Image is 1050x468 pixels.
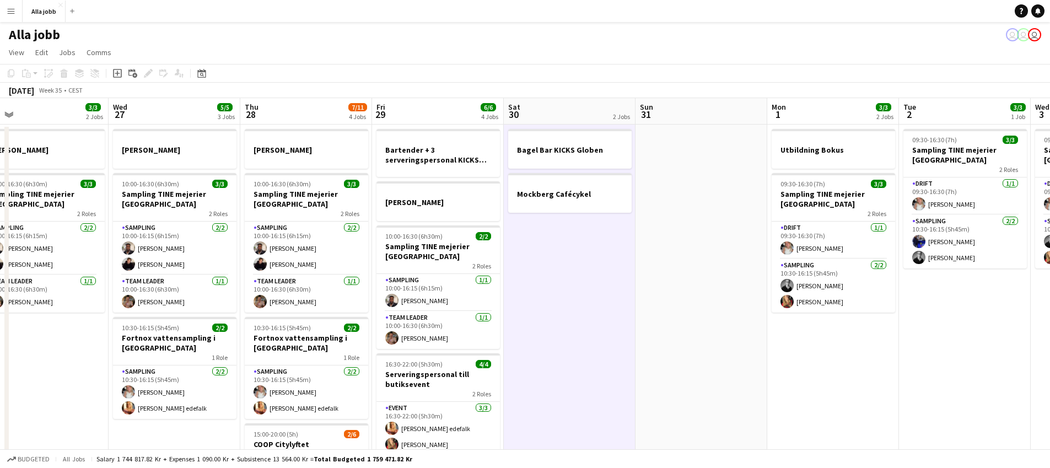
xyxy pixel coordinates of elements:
app-job-card: [PERSON_NAME] [113,129,236,169]
app-card-role: Drift1/109:30-16:30 (7h)[PERSON_NAME] [772,222,895,259]
a: Jobs [55,45,80,60]
span: 7/11 [348,103,367,111]
div: 2 Jobs [876,112,893,121]
h3: COOP Citylyftet Östgötagatan [245,439,368,459]
div: 2 Jobs [86,112,103,121]
div: 2 Jobs [613,112,630,121]
span: 3/3 [1003,136,1018,144]
app-card-role: Sampling2/210:30-16:15 (5h45m)[PERSON_NAME][PERSON_NAME] [903,215,1027,268]
span: 3 [1033,108,1049,121]
span: 2/2 [344,324,359,332]
app-card-role: Team Leader1/110:00-16:30 (6h30m)[PERSON_NAME] [245,275,368,313]
span: Budgeted [18,455,50,463]
div: 4 Jobs [481,112,498,121]
span: Fri [376,102,385,112]
h3: Bartender + 3 serveringspersonal KICKS Globen [376,145,500,165]
span: 2/2 [476,232,491,240]
span: 3/3 [871,180,886,188]
span: 2 Roles [209,209,228,218]
app-user-avatar: Stina Dahl [1006,28,1019,41]
span: 3/3 [85,103,101,111]
app-card-role: Sampling1/110:00-16:15 (6h15m)[PERSON_NAME] [376,274,500,311]
span: 1 Role [343,353,359,362]
app-job-card: 10:00-16:30 (6h30m)3/3Sampling TINE mejerier [GEOGRAPHIC_DATA]2 RolesSampling2/210:00-16:15 (6h15... [113,173,236,313]
span: 2/6 [344,430,359,438]
h3: [PERSON_NAME] [113,145,236,155]
a: View [4,45,29,60]
span: 31 [638,108,653,121]
button: Alla jobb [23,1,66,22]
span: 2 Roles [341,209,359,218]
span: 3/3 [1010,103,1026,111]
h3: Fortnox vattensampling i [GEOGRAPHIC_DATA] [245,333,368,353]
app-card-role: Sampling2/210:30-16:15 (5h45m)[PERSON_NAME][PERSON_NAME] edefalk [245,365,368,419]
span: 3/3 [212,180,228,188]
span: 15:00-20:00 (5h) [254,430,298,438]
app-job-card: 09:30-16:30 (7h)3/3Sampling TINE mejerier [GEOGRAPHIC_DATA]2 RolesDrift1/109:30-16:30 (7h)[PERSON... [903,129,1027,268]
span: 3/3 [80,180,96,188]
span: Wed [113,102,127,112]
span: 2 Roles [472,390,491,398]
div: 10:30-16:15 (5h45m)2/2Fortnox vattensampling i [GEOGRAPHIC_DATA]1 RoleSampling2/210:30-16:15 (5h4... [245,317,368,419]
span: 28 [243,108,259,121]
div: 1 Job [1011,112,1025,121]
span: 2/2 [212,324,228,332]
app-card-role: Team Leader1/110:00-16:30 (6h30m)[PERSON_NAME] [113,275,236,313]
h3: Bagel Bar KICKS Globen [508,145,632,155]
span: 30 [507,108,520,121]
span: 1 [770,108,786,121]
app-card-role: Sampling2/210:00-16:15 (6h15m)[PERSON_NAME][PERSON_NAME] [245,222,368,275]
h3: Mockberg Cafécykel [508,189,632,199]
div: [PERSON_NAME] [245,129,368,169]
h3: [PERSON_NAME] [376,197,500,207]
h3: Sampling TINE mejerier [GEOGRAPHIC_DATA] [376,241,500,261]
app-job-card: Utbildning Bokus [772,129,895,169]
h3: Fortnox vattensampling i [GEOGRAPHIC_DATA] [113,333,236,353]
div: Salary 1 744 817.82 kr + Expenses 1 090.00 kr + Subsistence 13 564.00 kr = [96,455,412,463]
span: Jobs [59,47,76,57]
span: 2 Roles [868,209,886,218]
app-user-avatar: August Löfgren [1017,28,1030,41]
app-card-role: Sampling2/210:30-16:15 (5h45m)[PERSON_NAME][PERSON_NAME] edefalk [113,365,236,419]
span: 3/3 [344,180,359,188]
span: Mon [772,102,786,112]
span: Total Budgeted 1 759 471.82 kr [314,455,412,463]
span: 10:30-16:15 (5h45m) [122,324,179,332]
span: 2 Roles [77,209,96,218]
div: 10:00-16:30 (6h30m)3/3Sampling TINE mejerier [GEOGRAPHIC_DATA]2 RolesSampling2/210:00-16:15 (6h15... [245,173,368,313]
span: 10:00-16:30 (6h30m) [254,180,311,188]
h3: Sampling TINE mejerier [GEOGRAPHIC_DATA] [113,189,236,209]
h3: Sampling TINE mejerier [GEOGRAPHIC_DATA] [245,189,368,209]
span: 3/3 [876,103,891,111]
a: Edit [31,45,52,60]
span: Wed [1035,102,1049,112]
span: Edit [35,47,48,57]
span: All jobs [61,455,87,463]
span: 10:00-16:30 (6h30m) [385,232,443,240]
h3: [PERSON_NAME] [245,145,368,155]
span: 4/4 [476,360,491,368]
h3: Serveringspersonal till butiksevent [376,369,500,389]
span: 10:00-16:30 (6h30m) [122,180,179,188]
app-job-card: 10:30-16:15 (5h45m)2/2Fortnox vattensampling i [GEOGRAPHIC_DATA]1 RoleSampling2/210:30-16:15 (5h4... [113,317,236,419]
app-job-card: 09:30-16:30 (7h)3/3Sampling TINE mejerier [GEOGRAPHIC_DATA]2 RolesDrift1/109:30-16:30 (7h)[PERSON... [772,173,895,313]
span: 5/5 [217,103,233,111]
span: Week 35 [36,86,64,94]
span: Sun [640,102,653,112]
app-card-role: Sampling2/210:00-16:15 (6h15m)[PERSON_NAME][PERSON_NAME] [113,222,236,275]
span: 29 [375,108,385,121]
h1: Alla jobb [9,26,60,43]
h3: Sampling TINE mejerier [GEOGRAPHIC_DATA] [772,189,895,209]
button: Budgeted [6,453,51,465]
app-job-card: Bartender + 3 serveringspersonal KICKS Globen [376,129,500,177]
span: Thu [245,102,259,112]
app-card-role: Sampling2/210:30-16:15 (5h45m)[PERSON_NAME][PERSON_NAME] [772,259,895,313]
span: 10:30-16:15 (5h45m) [254,324,311,332]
